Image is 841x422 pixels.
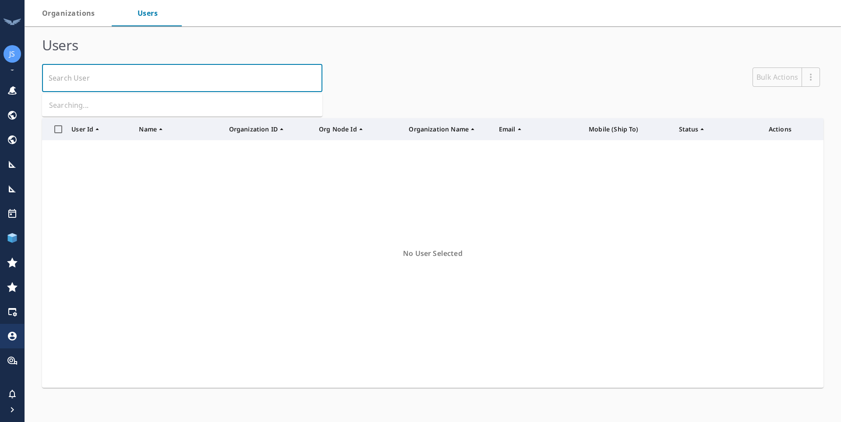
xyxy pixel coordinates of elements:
[672,118,762,140] div: Status
[64,118,132,140] div: User Id
[7,257,18,268] div: Operations Center
[130,7,165,19] span: Users
[312,118,402,140] div: LegacyOrgId
[4,18,21,25] img: EagleView Logo
[132,118,222,140] div: Name
[42,7,95,19] span: Organizations
[582,118,671,140] div: Mobile (Ship To)
[7,159,18,170] div: Measurements UI
[222,118,312,140] div: Organization ID
[402,118,491,140] div: OrgName
[42,140,823,388] div: grid
[402,118,491,140] div: Organization Name
[403,250,462,257] label: No User Selected
[7,110,18,121] div: Image Grabber Philly
[7,233,18,243] div: Fluid Assess
[42,37,823,53] h2: Users
[762,118,823,140] div: Actions
[7,85,18,96] div: This is a micro-ui designed to allow users interact with webalignment for dsm alignment and qc.
[7,331,18,341] div: User Management
[64,118,132,140] div: UserId
[4,45,21,63] div: JS
[312,118,402,140] div: Org Node Id
[7,306,18,317] div: Assess Settings
[46,70,305,86] input: Search User
[7,282,18,292] div: Assess Ordering
[492,118,582,140] div: Email
[7,135,18,145] div: Image Grabber US
[756,72,798,82] p: Bulk Actions
[222,118,312,140] div: OrganizationID
[7,355,18,366] div: My EagleView portal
